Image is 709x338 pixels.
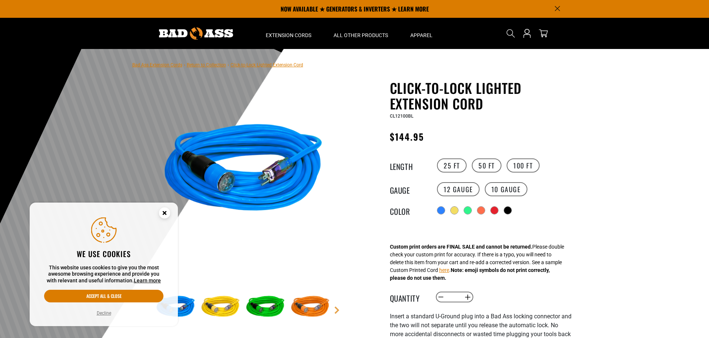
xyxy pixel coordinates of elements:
[334,32,388,39] span: All Other Products
[95,309,113,317] button: Decline
[390,243,564,282] div: Please double check your custom print for accuracy. If there is a typo, you will need to delete t...
[437,182,480,196] label: 12 Gauge
[333,306,341,314] a: Next
[390,80,571,111] h1: Click-to-Lock Lighted Extension Cord
[134,278,161,283] a: Learn more
[154,82,333,260] img: blue
[390,130,424,143] span: $144.95
[228,62,229,68] span: ›
[199,286,242,329] img: yellow
[255,18,322,49] summary: Extension Cords
[472,158,501,173] label: 50 FT
[231,62,303,68] span: Click-to-Lock Lighted Extension Cord
[44,290,163,302] button: Accept all & close
[390,292,427,302] label: Quantity
[390,161,427,170] legend: Length
[44,249,163,259] h2: We use cookies
[244,286,287,329] img: green
[132,60,303,69] nav: breadcrumbs
[184,62,185,68] span: ›
[390,206,427,215] legend: Color
[390,184,427,194] legend: Gauge
[266,32,311,39] span: Extension Cords
[390,267,550,281] strong: Note: emoji symbols do not print correctly, please do not use them.
[289,286,332,329] img: orange
[410,32,433,39] span: Apparel
[44,265,163,284] p: This website uses cookies to give you the most awesome browsing experience and provide you with r...
[399,18,444,49] summary: Apparel
[390,244,532,250] strong: Custom print orders are FINAL SALE and cannot be returned.
[485,182,527,196] label: 10 Gauge
[322,18,399,49] summary: All Other Products
[505,27,517,39] summary: Search
[439,266,449,274] button: here
[437,158,467,173] label: 25 FT
[390,114,413,119] span: CL12100BL
[159,27,233,40] img: Bad Ass Extension Cords
[132,62,182,68] a: Bad Ass Extension Cords
[187,62,226,68] a: Return to Collection
[507,158,540,173] label: 100 FT
[30,203,178,326] aside: Cookie Consent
